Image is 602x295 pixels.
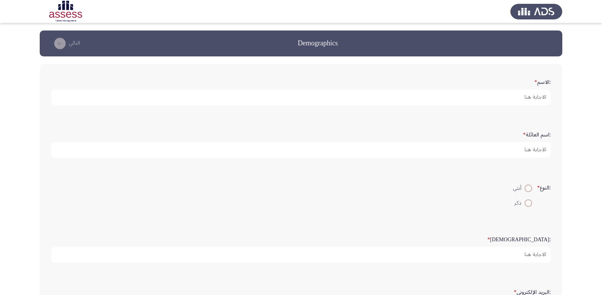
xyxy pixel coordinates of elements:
[534,79,551,86] label: :الاسم
[49,37,82,50] button: load next page
[513,184,525,193] span: أنثي
[298,38,338,48] h3: Demographics
[40,1,92,22] img: Assessment logo of OCM R1 ASSESS
[537,185,551,191] label: :النوع
[51,247,551,263] input: add answer text
[523,132,551,138] label: :اسم العائلة
[514,199,525,208] span: ذكر
[51,142,551,158] input: add answer text
[510,1,562,22] img: Assess Talent Management logo
[51,90,551,105] input: add answer text
[487,237,551,243] label: :[DEMOGRAPHIC_DATA]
